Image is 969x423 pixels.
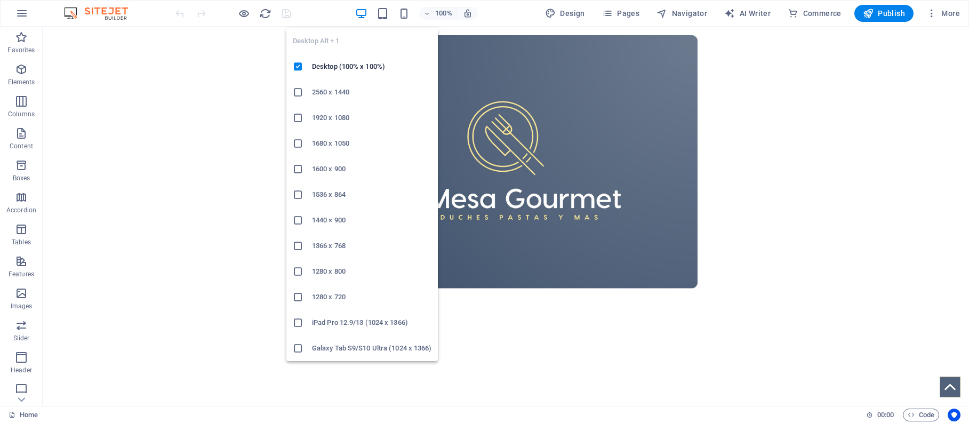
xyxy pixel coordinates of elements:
[312,342,431,355] h6: Galaxy Tab S9/S10 Ultra (1024 x 1366)
[788,8,842,19] span: Commerce
[463,9,473,18] i: On resize automatically adjust zoom level to fit chosen device.
[312,163,431,175] h6: 1600 x 900
[866,409,894,421] h6: Session time
[312,86,431,99] h6: 2560 x 1440
[926,8,960,19] span: More
[903,409,939,421] button: Code
[724,8,771,19] span: AI Writer
[652,5,711,22] button: Navigator
[11,302,33,310] p: Images
[602,8,639,19] span: Pages
[419,7,457,20] button: 100%
[13,334,30,342] p: Slider
[259,7,271,20] button: reload
[312,214,431,227] h6: 1440 × 900
[312,291,431,304] h6: 1280 x 720
[312,240,431,252] h6: 1366 x 768
[312,111,431,124] h6: 1920 x 1080
[312,60,431,73] h6: Desktop (100% x 100%)
[877,409,894,421] span: 00 00
[8,78,35,86] p: Elements
[854,5,914,22] button: Publish
[312,316,431,329] h6: iPad Pro 12.9/13 (1024 x 1366)
[545,8,585,19] span: Design
[9,270,34,278] p: Features
[948,409,960,421] button: Usercentrics
[9,409,38,421] a: Click to cancel selection. Double-click to open Pages
[541,5,589,22] div: Design (Ctrl+Alt+Y)
[656,8,707,19] span: Navigator
[8,110,35,118] p: Columns
[12,238,31,246] p: Tables
[720,5,775,22] button: AI Writer
[312,265,431,278] h6: 1280 x 800
[61,7,141,20] img: Editor Logo
[237,7,250,20] button: Click here to leave preview mode and continue editing
[6,206,36,214] p: Accordion
[10,142,33,150] p: Content
[885,411,886,419] span: :
[783,5,846,22] button: Commerce
[312,137,431,150] h6: 1680 x 1050
[13,174,30,182] p: Boxes
[259,7,271,20] i: Reload page
[7,46,35,54] p: Favorites
[541,5,589,22] button: Design
[922,5,964,22] button: More
[312,188,431,201] h6: 1536 x 864
[863,8,905,19] span: Publish
[11,366,32,374] p: Header
[598,5,644,22] button: Pages
[435,7,452,20] h6: 100%
[908,409,934,421] span: Code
